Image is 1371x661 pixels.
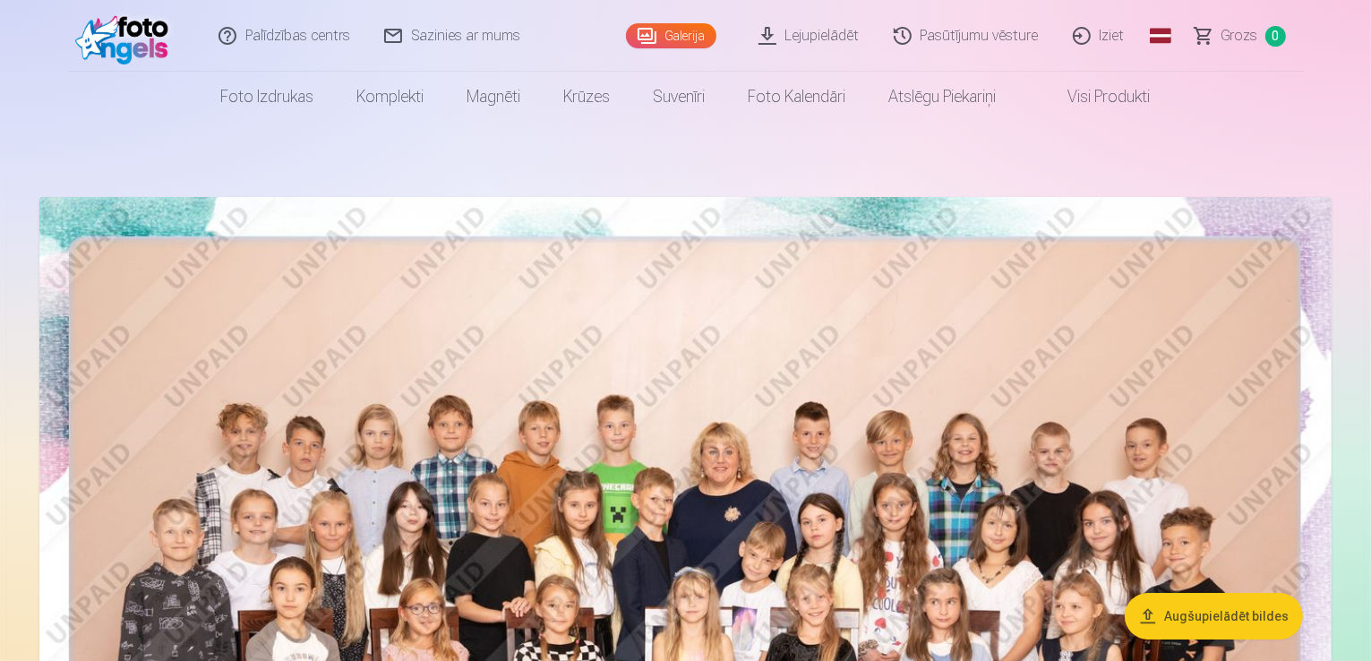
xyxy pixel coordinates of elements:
[200,72,336,122] a: Foto izdrukas
[1125,593,1303,640] button: Augšupielādēt bildes
[1221,25,1258,47] span: Grozs
[626,23,716,48] a: Galerija
[868,72,1018,122] a: Atslēgu piekariņi
[1018,72,1172,122] a: Visi produkti
[543,72,632,122] a: Krūzes
[632,72,727,122] a: Suvenīri
[336,72,446,122] a: Komplekti
[75,7,178,64] img: /fa1
[727,72,868,122] a: Foto kalendāri
[446,72,543,122] a: Magnēti
[1265,26,1286,47] span: 0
